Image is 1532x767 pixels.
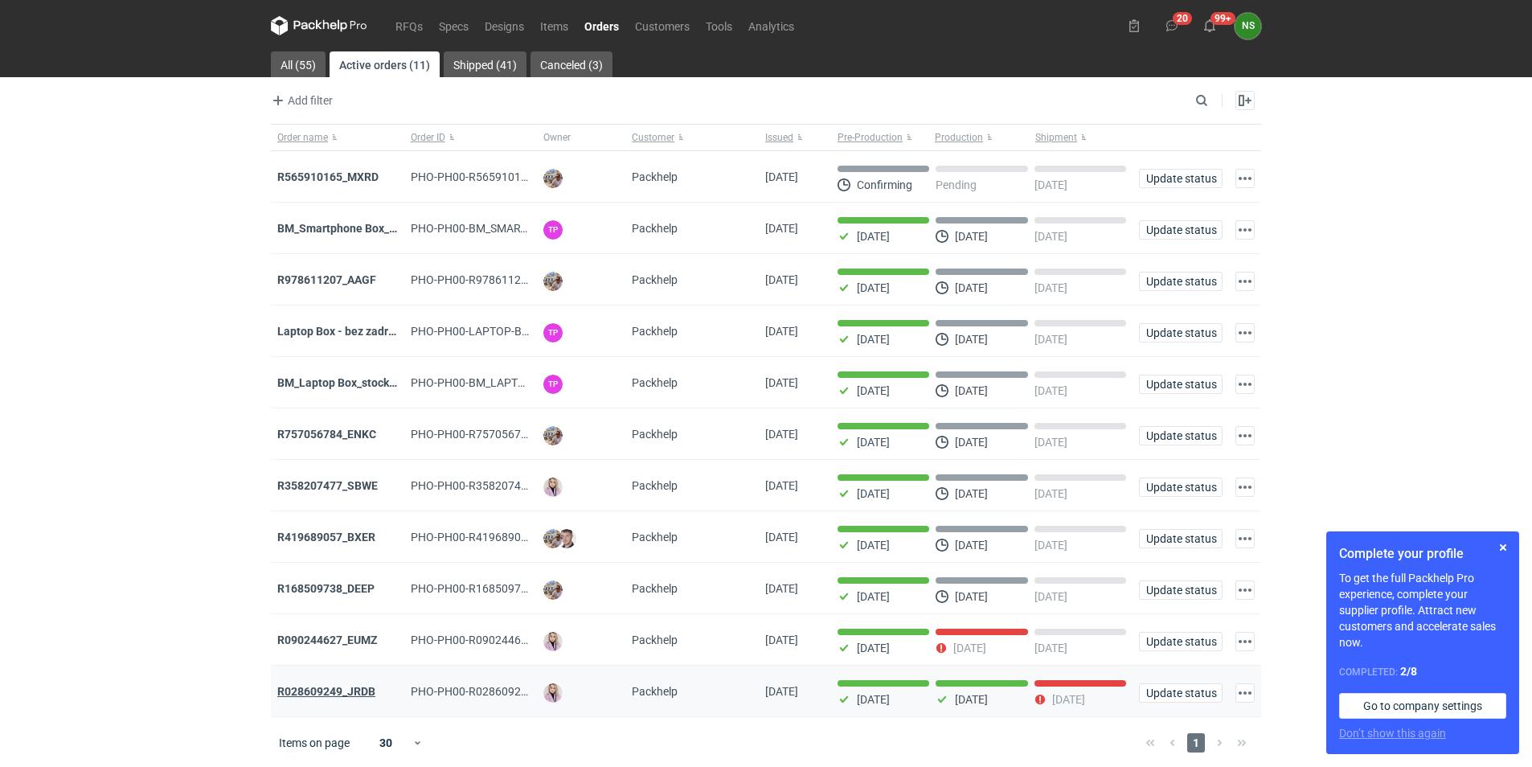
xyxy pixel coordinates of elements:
[277,685,375,698] a: R028609249_JRDB
[765,325,798,338] span: 04/09/2025
[1339,725,1446,741] button: Don’t show this again
[543,529,563,548] img: Michał Palasek
[411,325,674,338] span: PHO-PH00-LAPTOP-BOX---BEZ-ZADRUKU---STOCK-3
[411,531,567,543] span: PHO-PH00-R419689057_BXER
[543,220,563,240] figcaption: TP
[632,428,678,441] span: Packhelp
[955,487,988,500] p: [DATE]
[411,273,567,286] span: PHO-PH00-R978611207_AAGF
[955,333,988,346] p: [DATE]
[759,125,831,150] button: Issued
[277,376,407,389] strong: BM_Laptop Box_stock_05
[1035,131,1077,144] span: Shipment
[1032,125,1133,150] button: Shipment
[1235,169,1255,188] button: Actions
[1034,333,1067,346] p: [DATE]
[543,323,563,342] figcaption: TP
[387,16,431,35] a: RFQs
[857,693,890,706] p: [DATE]
[1034,642,1067,654] p: [DATE]
[1235,272,1255,291] button: Actions
[1139,632,1223,651] button: Update status
[1139,683,1223,703] button: Update status
[1235,375,1255,394] button: Actions
[632,131,674,144] span: Customer
[1339,570,1506,650] p: To get the full Packhelp Pro experience, complete your supplier profile. Attract new customers an...
[765,531,798,543] span: 29/08/2025
[955,384,988,397] p: [DATE]
[277,325,453,338] a: Laptop Box - bez zadruku - stock 3
[411,479,568,492] span: PHO-PH00-R358207477_SBWE
[1400,665,1417,678] strong: 2 / 8
[277,582,375,595] a: R168509738_DEEP
[625,125,759,150] button: Customer
[1235,683,1255,703] button: Actions
[543,272,563,291] img: Michał Palasek
[765,222,798,235] span: 08/09/2025
[1235,13,1261,39] button: NS
[411,685,567,698] span: PHO-PH00-R028609249_JRDB
[632,376,678,389] span: Packhelp
[627,16,698,35] a: Customers
[477,16,532,35] a: Designs
[632,685,678,698] span: Packhelp
[632,273,678,286] span: Packhelp
[1146,173,1215,184] span: Update status
[557,529,576,548] img: Maciej Sikora
[632,634,678,646] span: Packhelp
[857,539,890,552] p: [DATE]
[271,125,404,150] button: Order name
[1034,487,1067,500] p: [DATE]
[765,170,798,183] span: 11/09/2025
[955,693,988,706] p: [DATE]
[268,91,333,110] span: Add filter
[277,531,375,543] strong: R419689057_BXER
[277,428,376,441] strong: R757056784_ENKC
[632,531,678,543] span: Packhelp
[857,230,890,243] p: [DATE]
[543,632,563,651] img: Klaudia Wiśniewska
[1197,13,1223,39] button: 99+
[279,735,350,751] span: Items on page
[1146,327,1215,338] span: Update status
[277,273,376,286] strong: R978611207_AAGF
[411,131,445,144] span: Order ID
[935,131,983,144] span: Production
[268,91,334,110] button: Add filter
[1235,478,1255,497] button: Actions
[1146,687,1215,699] span: Update status
[1139,478,1223,497] button: Update status
[1034,178,1067,191] p: [DATE]
[765,685,798,698] span: 04/08/2025
[411,428,567,441] span: PHO-PH00-R757056784_ENKC
[1146,276,1215,287] span: Update status
[1187,733,1205,753] span: 1
[838,131,903,144] span: Pre-Production
[271,51,326,77] a: All (55)
[277,634,378,646] a: R090244627_EUMZ
[1146,430,1215,441] span: Update status
[1034,384,1067,397] p: [DATE]
[1139,169,1223,188] button: Update status
[1139,323,1223,342] button: Update status
[411,376,616,389] span: PHO-PH00-BM_LAPTOP-BOX_STOCK_05
[857,436,890,449] p: [DATE]
[1235,13,1261,39] div: Natalia Stępak
[857,333,890,346] p: [DATE]
[698,16,740,35] a: Tools
[411,582,566,595] span: PHO-PH00-R168509738_DEEP
[1159,13,1185,39] button: 20
[1052,693,1085,706] p: [DATE]
[1339,544,1506,564] h1: Complete your profile
[740,16,802,35] a: Analytics
[1034,436,1067,449] p: [DATE]
[765,634,798,646] span: 22/08/2025
[955,281,988,294] p: [DATE]
[955,590,988,603] p: [DATE]
[1139,529,1223,548] button: Update status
